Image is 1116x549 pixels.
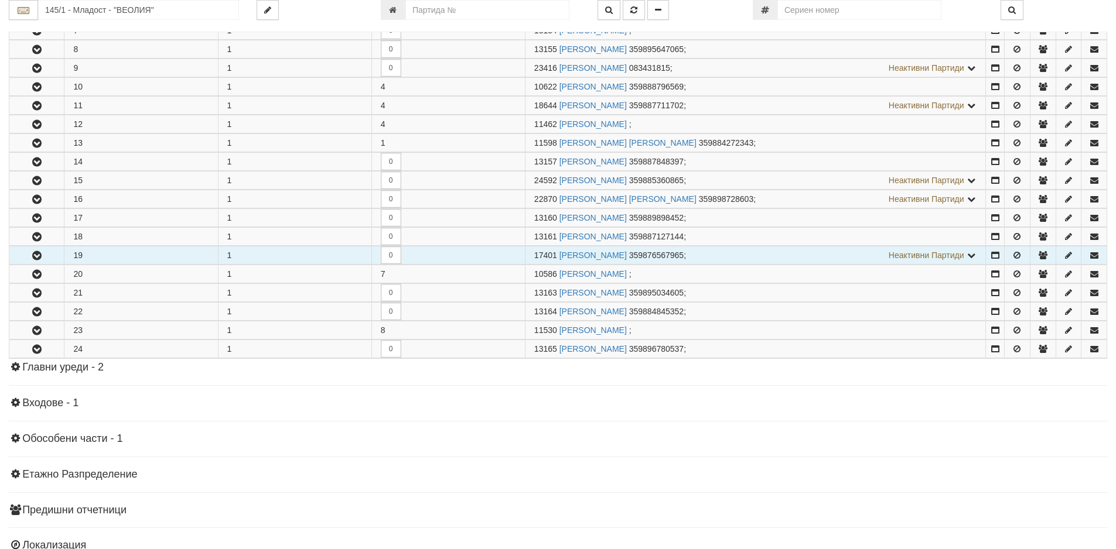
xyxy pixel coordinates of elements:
td: ; [525,40,986,59]
span: Партида № [534,307,557,316]
td: 1 [218,190,371,208]
span: 4 [381,119,385,129]
span: Партида № [534,194,557,204]
span: Партида № [534,213,557,222]
td: ; [525,340,986,358]
span: 083431815 [629,63,670,73]
td: 24 [64,340,218,358]
span: Неактивни Партиди [889,176,964,185]
a: [PERSON_NAME] [559,157,627,166]
td: ; [525,303,986,321]
td: 1 [218,265,371,283]
span: Партида № [534,138,557,147]
td: 21 [64,284,218,302]
span: Неактивни Партиди [889,194,964,204]
td: ; [525,265,986,283]
td: ; [525,190,986,208]
span: Неактивни Партиди [889,251,964,260]
td: 9 [64,59,218,77]
span: Партида № [534,82,557,91]
a: [PERSON_NAME] [559,251,627,260]
h4: Главни уреди - 2 [9,362,1107,373]
h4: Входове - 1 [9,397,1107,409]
span: 359896780537 [629,344,684,354]
a: [PERSON_NAME] [PERSON_NAME] [559,194,697,204]
td: ; [525,284,986,302]
td: 1 [218,303,371,321]
td: 1 [218,40,371,59]
span: 359884272343 [699,138,753,147]
td: ; [525,59,986,77]
span: Неактивни Партиди [889,101,964,110]
td: ; [525,97,986,115]
span: 359884845352 [629,307,684,316]
span: 359887848397 [629,157,684,166]
a: [PERSON_NAME] [559,176,627,185]
a: [PERSON_NAME] [559,288,627,297]
span: Партида № [534,251,557,260]
span: Неактивни Партиди [889,63,964,73]
span: 359885360865 [629,176,684,185]
td: 23 [64,321,218,339]
td: 8 [64,40,218,59]
span: Партида № [534,63,557,73]
span: 7 [381,269,385,279]
a: [PERSON_NAME] [559,344,627,354]
td: 1 [218,284,371,302]
td: 18 [64,228,218,246]
td: 1 [218,78,371,96]
td: 1 [218,59,371,77]
td: 1 [218,209,371,227]
td: ; [525,115,986,133]
td: 12 [64,115,218,133]
td: 1 [218,115,371,133]
td: 1 [218,134,371,152]
span: 359888796569 [629,82,684,91]
span: Партида № [534,232,557,241]
td: ; [525,171,986,190]
a: [PERSON_NAME] [PERSON_NAME] [559,138,697,147]
td: 15 [64,171,218,190]
span: 359898728603 [699,194,753,204]
td: 17 [64,209,218,227]
span: Партида № [534,269,557,279]
td: 1 [218,246,371,265]
td: ; [525,321,986,339]
span: Партида № [534,344,557,354]
a: [PERSON_NAME] [559,232,627,241]
a: [PERSON_NAME] [559,63,627,73]
td: 1 [218,340,371,358]
td: ; [525,228,986,246]
span: 1 [381,138,385,147]
td: ; [525,246,986,265]
td: ; [525,209,986,227]
a: [PERSON_NAME] [559,101,627,110]
a: [PERSON_NAME] [559,307,627,316]
span: Партида № [534,157,557,166]
span: 8 [381,325,385,335]
td: ; [525,134,986,152]
span: 359887711702 [629,101,684,110]
span: Партида № [534,119,557,129]
a: [PERSON_NAME] [559,82,627,91]
td: 22 [64,303,218,321]
td: 19 [64,246,218,265]
td: 11 [64,97,218,115]
td: 1 [218,97,371,115]
td: 13 [64,134,218,152]
td: 10 [64,78,218,96]
td: ; [525,78,986,96]
span: 359895034605 [629,288,684,297]
span: Партида № [534,325,557,335]
span: 359876567965 [629,251,684,260]
td: 1 [218,153,371,171]
td: 1 [218,321,371,339]
a: [PERSON_NAME] [559,44,627,54]
h4: Обособени части - 1 [9,433,1107,445]
a: [PERSON_NAME] [559,213,627,222]
span: 359887127144 [629,232,684,241]
span: Партида № [534,101,557,110]
td: 1 [218,228,371,246]
span: Партида № [534,176,557,185]
td: 20 [64,265,218,283]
